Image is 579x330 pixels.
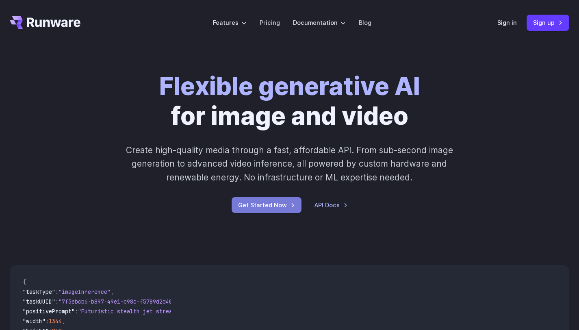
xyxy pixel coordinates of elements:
[23,288,55,295] span: "taskType"
[49,317,62,325] span: 1344
[23,317,46,325] span: "width"
[55,288,59,295] span: :
[59,288,111,295] span: "imageInference"
[23,308,75,315] span: "positivePrompt"
[111,288,114,295] span: ,
[78,308,374,315] span: "Futuristic stealth jet streaking through a neon-lit cityscape with glowing purple exhaust"
[293,18,346,27] label: Documentation
[111,143,468,184] p: Create high-quality media through a fast, affordable API. From sub-second image generation to adv...
[75,308,78,315] span: :
[232,197,301,213] a: Get Started Now
[62,317,65,325] span: ,
[527,15,569,30] a: Sign up
[46,317,49,325] span: :
[10,16,80,29] a: Go to /
[23,278,26,286] span: {
[359,18,371,27] a: Blog
[260,18,280,27] a: Pricing
[59,298,182,305] span: "7f3ebcb6-b897-49e1-b98c-f5789d2d40d7"
[213,18,247,27] label: Features
[159,71,420,101] strong: Flexible generative AI
[55,298,59,305] span: :
[314,200,348,210] a: API Docs
[23,298,55,305] span: "taskUUID"
[497,18,517,27] a: Sign in
[159,72,420,130] h1: for image and video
